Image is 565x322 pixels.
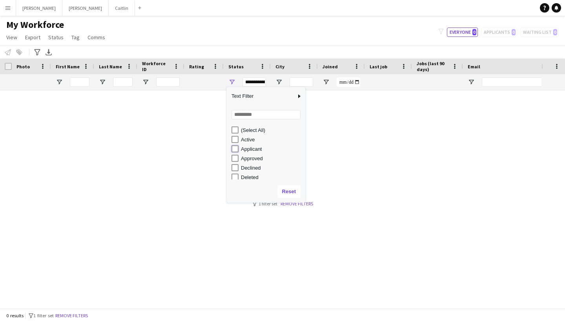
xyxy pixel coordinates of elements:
[22,32,44,42] a: Export
[241,146,303,152] div: Applicant
[54,311,89,320] button: Remove filters
[87,34,105,41] span: Comms
[417,60,449,72] span: Jobs (last 90 days)
[472,29,476,35] span: 0
[275,79,282,86] button: Open Filter Menu
[16,0,62,16] button: [PERSON_NAME]
[241,165,303,171] div: Declined
[16,64,30,70] span: Photo
[281,201,313,207] a: Remove filters
[71,34,80,41] span: Tag
[99,64,122,70] span: Last Name
[5,63,12,70] input: Column with Header Selection
[6,34,17,41] span: View
[70,77,89,87] input: First Name Filter Input
[290,77,313,87] input: City Filter Input
[109,0,135,16] button: Caitlin
[142,79,149,86] button: Open Filter Menu
[241,156,303,161] div: Approved
[227,125,305,229] div: Filter List
[231,110,301,119] input: Search filter values
[62,0,109,16] button: [PERSON_NAME]
[3,32,20,42] a: View
[468,79,475,86] button: Open Filter Menu
[189,64,204,70] span: Rating
[45,32,67,42] a: Status
[227,87,305,203] div: Column Filter
[156,77,180,87] input: Workforce ID Filter Input
[84,32,108,42] a: Comms
[277,185,301,198] button: Reset
[33,313,54,318] span: 1 filter set
[227,90,296,103] span: Text Filter
[142,60,170,72] span: Workforce ID
[468,64,480,70] span: Email
[68,32,83,42] a: Tag
[56,79,63,86] button: Open Filter Menu
[25,34,40,41] span: Export
[228,79,235,86] button: Open Filter Menu
[275,64,284,70] span: City
[33,48,42,57] app-action-btn: Advanced filters
[370,64,387,70] span: Last job
[241,127,303,133] div: (Select All)
[241,174,303,180] div: Deleted
[228,64,244,70] span: Status
[44,48,53,57] app-action-btn: Export XLSX
[337,77,360,87] input: Joined Filter Input
[99,79,106,86] button: Open Filter Menu
[6,19,64,31] span: My Workforce
[447,27,478,37] button: Everyone0
[323,64,338,70] span: Joined
[241,137,303,143] div: Active
[48,34,64,41] span: Status
[252,201,313,207] div: 1 filter set
[113,77,133,87] input: Last Name Filter Input
[56,64,80,70] span: First Name
[323,79,330,86] button: Open Filter Menu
